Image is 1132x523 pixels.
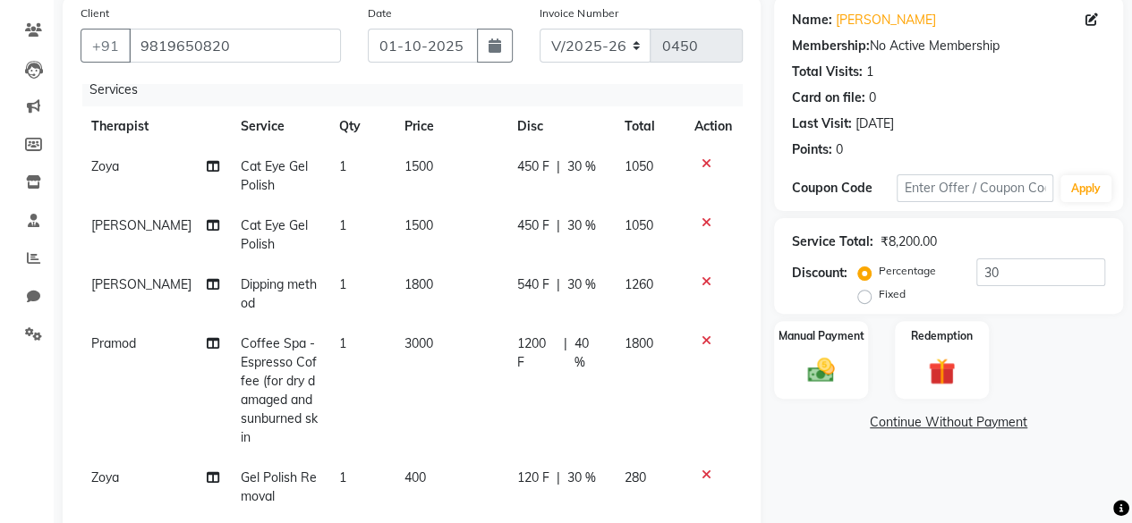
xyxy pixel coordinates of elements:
span: | [557,275,560,294]
label: Percentage [879,263,936,279]
span: 540 F [517,275,549,294]
div: No Active Membership [792,37,1105,55]
span: | [557,468,560,487]
span: 1500 [404,158,433,174]
label: Date [368,5,392,21]
div: 0 [869,89,876,107]
span: 1 [339,276,346,292]
div: ₹8,200.00 [881,232,937,251]
span: 3000 [404,335,433,351]
span: 1200 F [517,334,557,372]
div: [DATE] [855,114,894,133]
span: 40 % [575,334,603,372]
span: Zoya [91,158,119,174]
div: Card on file: [792,89,865,107]
span: [PERSON_NAME] [91,217,192,233]
span: 1050 [625,217,653,233]
div: 0 [836,140,843,159]
th: Service [230,106,328,147]
span: | [557,216,560,235]
span: 450 F [517,216,549,235]
div: Points: [792,140,832,159]
input: Enter Offer / Coupon Code [897,174,1053,202]
th: Total [614,106,684,147]
span: Pramod [91,335,136,351]
span: 280 [625,469,646,485]
th: Disc [506,106,614,147]
th: Price [394,106,506,147]
span: 30 % [567,468,596,487]
label: Manual Payment [779,328,864,344]
label: Invoice Number [540,5,617,21]
span: Cat Eye Gel Polish [241,217,308,252]
div: Services [82,73,756,106]
span: Zoya [91,469,119,485]
div: Total Visits: [792,63,863,81]
div: Service Total: [792,232,873,251]
span: 1500 [404,217,433,233]
label: Client [81,5,109,21]
span: Coffee Spa - Espresso Coffee (for dry damaged and sunburned skin [241,335,318,445]
div: Name: [792,11,832,30]
th: Action [684,106,743,147]
div: 1 [866,63,873,81]
img: _gift.svg [920,355,964,388]
span: [PERSON_NAME] [91,276,192,292]
span: Dipping method [241,276,317,311]
span: 30 % [567,216,596,235]
th: Qty [328,106,394,147]
div: Last Visit: [792,114,852,133]
span: 450 F [517,157,549,176]
button: +91 [81,29,131,63]
th: Therapist [81,106,230,147]
a: [PERSON_NAME] [836,11,936,30]
a: Continue Without Payment [778,413,1119,432]
span: 1260 [625,276,653,292]
div: Discount: [792,264,847,283]
span: 1800 [625,335,653,351]
button: Apply [1060,175,1111,202]
span: | [557,157,560,176]
span: 1 [339,469,346,485]
div: Coupon Code [792,179,897,198]
label: Fixed [879,286,906,302]
span: 1 [339,158,346,174]
label: Redemption [911,328,973,344]
span: 30 % [567,275,596,294]
span: 400 [404,469,426,485]
span: Gel Polish Removal [241,469,317,504]
span: 1 [339,217,346,233]
img: _cash.svg [799,355,843,386]
span: Cat Eye Gel Polish [241,158,308,193]
span: 120 F [517,468,549,487]
span: 1 [339,335,346,351]
input: Search by Name/Mobile/Email/Code [129,29,341,63]
span: 1050 [625,158,653,174]
span: | [564,334,567,372]
div: Membership: [792,37,870,55]
span: 30 % [567,157,596,176]
span: 1800 [404,276,433,292]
